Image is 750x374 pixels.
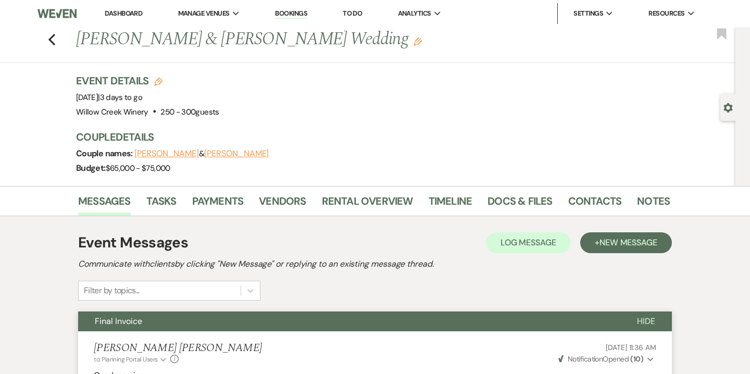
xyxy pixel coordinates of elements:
[76,27,543,52] h1: [PERSON_NAME] & [PERSON_NAME] Wedding
[501,237,556,248] span: Log Message
[76,73,219,88] h3: Event Details
[76,148,134,159] span: Couple names:
[322,193,413,216] a: Rental Overview
[637,316,655,327] span: Hide
[76,92,142,103] span: [DATE]
[620,311,672,331] button: Hide
[78,193,131,216] a: Messages
[275,9,307,19] a: Bookings
[160,107,219,117] span: 250 - 300 guests
[37,3,77,24] img: Weven Logo
[637,193,670,216] a: Notes
[134,149,199,158] button: [PERSON_NAME]
[78,232,188,254] h1: Event Messages
[78,258,672,270] h2: Communicate with clients by clicking "New Message" or replying to an existing message thread.
[343,9,362,18] a: To Do
[723,102,733,112] button: Open lead details
[558,354,644,364] span: Opened
[134,148,269,159] span: &
[630,354,643,364] strong: ( 10 )
[94,355,168,364] button: to: Planning Portal Users
[486,232,571,253] button: Log Message
[398,8,431,19] span: Analytics
[557,354,656,365] button: NotificationOpened (10)
[178,8,230,19] span: Manage Venues
[580,232,672,253] button: +New Message
[78,311,620,331] button: Final Invoice
[95,316,142,327] span: Final Invoice
[105,9,142,18] a: Dashboard
[94,342,262,355] h5: [PERSON_NAME] [PERSON_NAME]
[76,107,148,117] span: Willow Creek Winery
[84,284,140,297] div: Filter by topics...
[568,354,603,364] span: Notification
[76,163,106,173] span: Budget:
[429,193,472,216] a: Timeline
[488,193,552,216] a: Docs & Files
[414,36,422,46] button: Edit
[648,8,684,19] span: Resources
[192,193,244,216] a: Payments
[259,193,306,216] a: Vendors
[94,355,158,364] span: to: Planning Portal Users
[204,149,269,158] button: [PERSON_NAME]
[106,163,170,173] span: $65,000 - $75,000
[100,92,142,103] span: 3 days to go
[98,92,142,103] span: |
[568,193,622,216] a: Contacts
[573,8,603,19] span: Settings
[76,130,659,144] h3: Couple Details
[606,343,656,352] span: [DATE] 11:36 AM
[599,237,657,248] span: New Message
[146,193,177,216] a: Tasks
